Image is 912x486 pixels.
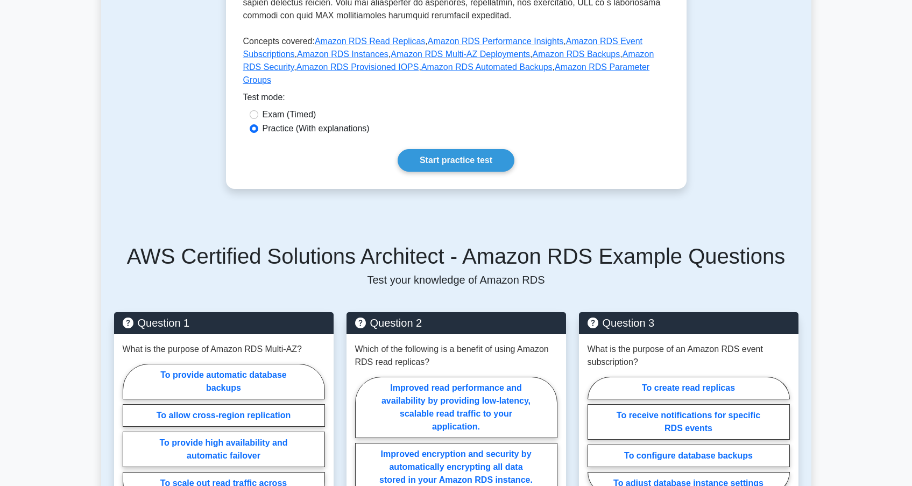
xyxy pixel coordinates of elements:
[123,432,325,467] label: To provide high availability and automatic failover
[243,91,669,108] div: Test mode:
[243,35,669,91] p: Concepts covered: , , , , , , , , ,
[533,50,620,59] a: Amazon RDS Backups
[355,316,557,329] h5: Question 2
[296,62,419,72] a: Amazon RDS Provisioned IOPS
[355,343,557,369] p: Which of the following is a benefit of using Amazon RDS read replicas?
[315,37,425,46] a: Amazon RDS Read Replicas
[263,122,370,135] label: Practice (With explanations)
[123,343,302,356] p: What is the purpose of Amazon RDS Multi-AZ?
[297,50,388,59] a: Amazon RDS Instances
[428,37,564,46] a: Amazon RDS Performance Insights
[391,50,530,59] a: Amazon RDS Multi-AZ Deployments
[263,108,316,121] label: Exam (Timed)
[114,273,798,286] p: Test your knowledge of Amazon RDS
[588,343,790,369] p: What is the purpose of an Amazon RDS event subscription?
[114,243,798,269] h5: AWS Certified Solutions Architect - Amazon RDS Example Questions
[123,316,325,329] h5: Question 1
[588,377,790,399] label: To create read replicas
[588,316,790,329] h5: Question 3
[243,37,643,59] a: Amazon RDS Event Subscriptions
[243,62,650,84] a: Amazon RDS Parameter Groups
[123,364,325,399] label: To provide automatic database backups
[588,404,790,440] label: To receive notifications for specific RDS events
[421,62,553,72] a: Amazon RDS Automated Backups
[398,149,514,172] a: Start practice test
[123,404,325,427] label: To allow cross-region replication
[355,377,557,438] label: Improved read performance and availability by providing low-latency, scalable read traffic to you...
[588,445,790,467] label: To configure database backups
